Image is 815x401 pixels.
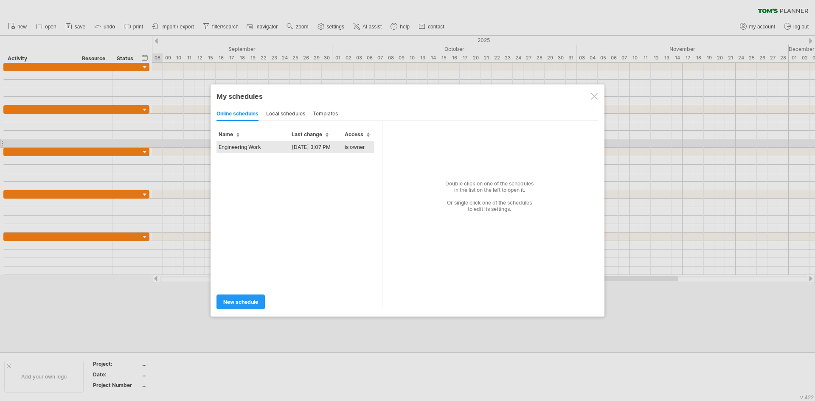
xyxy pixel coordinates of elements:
span: Access [345,131,370,137]
td: Engineering Work [216,141,289,153]
div: templates [313,107,338,121]
span: Last change [292,131,329,137]
div: local schedules [266,107,305,121]
td: is owner [343,141,374,153]
a: new schedule [216,294,265,309]
td: [DATE] 3:07 PM [289,141,343,153]
span: Name [219,131,239,137]
span: new schedule [223,299,258,305]
div: Double click on one of the schedules in the list on the left to open it. Or single click one of t... [382,121,597,242]
div: online schedules [216,107,259,121]
div: My schedules [216,92,599,101]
